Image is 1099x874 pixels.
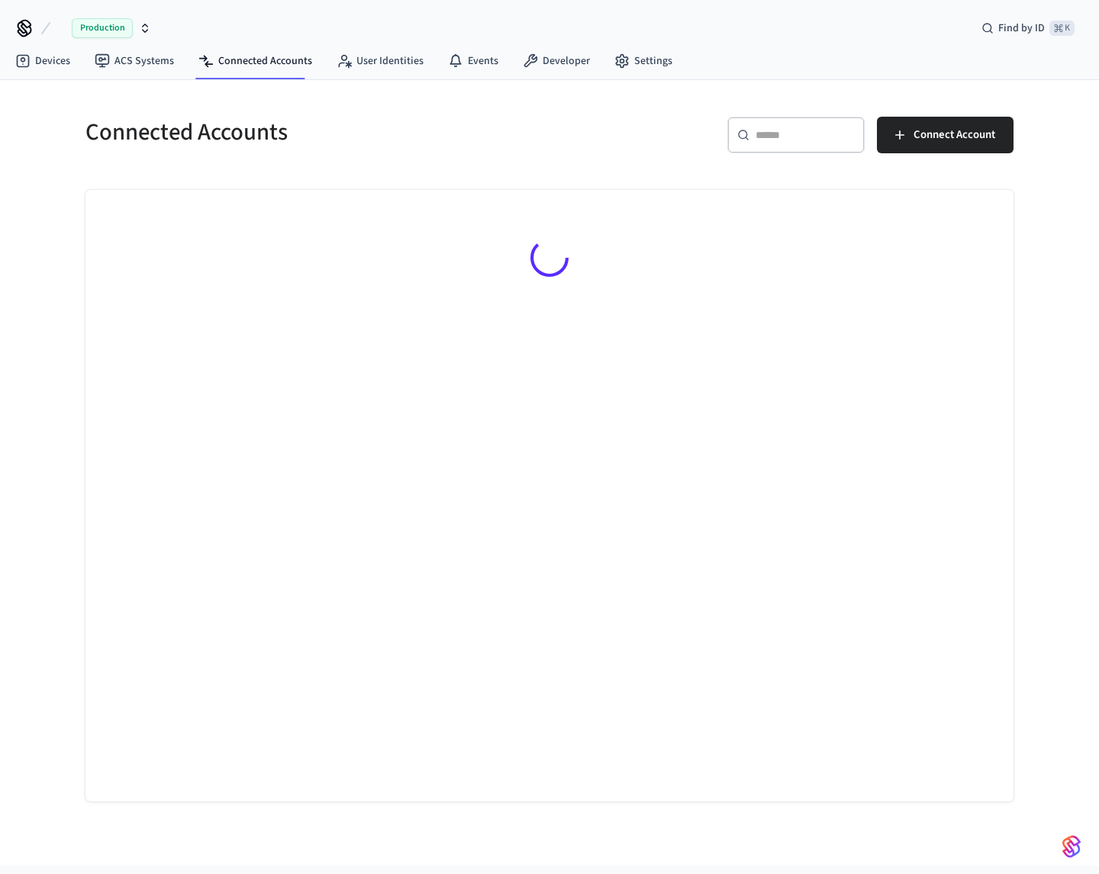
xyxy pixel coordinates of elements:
[186,47,324,75] a: Connected Accounts
[324,47,436,75] a: User Identities
[602,47,685,75] a: Settings
[85,117,540,148] h5: Connected Accounts
[3,47,82,75] a: Devices
[82,47,186,75] a: ACS Systems
[969,14,1087,42] div: Find by ID⌘ K
[511,47,602,75] a: Developer
[998,21,1045,36] span: Find by ID
[436,47,511,75] a: Events
[72,18,133,38] span: Production
[1049,21,1075,36] span: ⌘ K
[1062,834,1081,859] img: SeamLogoGradient.69752ec5.svg
[877,117,1014,153] button: Connect Account
[914,125,995,145] span: Connect Account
